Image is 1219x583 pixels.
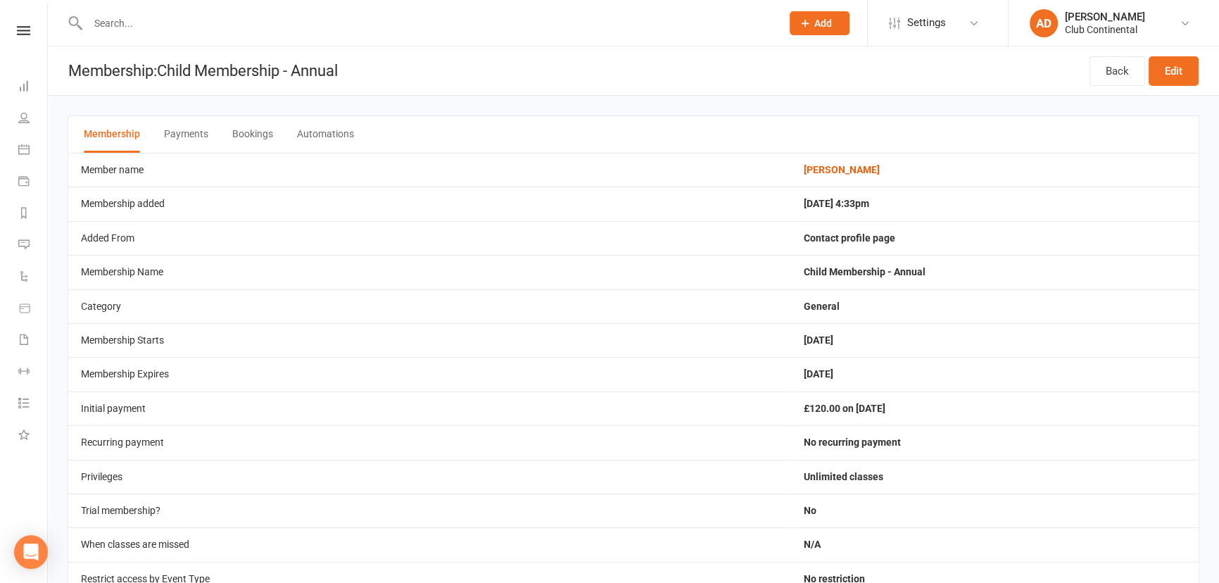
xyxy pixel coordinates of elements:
[804,164,880,175] a: [PERSON_NAME]
[907,7,946,39] span: Settings
[297,116,354,153] button: Automations
[791,494,1199,527] td: No
[68,391,791,425] td: Initial payment
[18,294,47,325] a: Product Sales
[68,187,791,220] td: Membership added
[68,255,791,289] td: Membership Name
[18,420,47,452] a: What's New
[1065,11,1145,23] div: [PERSON_NAME]
[791,425,1199,459] td: No recurring payment
[84,116,140,153] button: Membership
[1089,56,1145,86] a: Back
[68,289,791,323] td: Category
[68,460,791,494] td: Privileges
[164,116,208,153] button: Payments
[68,527,791,561] td: When classes are missed
[791,255,1199,289] td: Child Membership - Annual
[791,527,1199,561] td: N/A
[18,72,47,104] a: Dashboard
[791,323,1199,357] td: [DATE]
[84,13,771,33] input: Search...
[791,289,1199,323] td: General
[68,221,791,255] td: Added From
[791,187,1199,220] td: [DATE] 4:33pm
[814,18,832,29] span: Add
[14,535,48,569] div: Open Intercom Messenger
[68,323,791,357] td: Membership Starts
[1149,56,1199,86] a: Edit
[68,494,791,527] td: Trial membership?
[18,104,47,135] a: People
[804,472,1186,482] li: Unlimited classes
[790,11,849,35] button: Add
[791,221,1199,255] td: Contact profile page
[68,357,791,391] td: Membership Expires
[18,135,47,167] a: Calendar
[791,391,1199,425] td: £120.00 on [DATE]
[232,116,273,153] button: Bookings
[1030,9,1058,37] div: AD
[18,167,47,199] a: Payments
[18,199,47,230] a: Reports
[68,425,791,459] td: Recurring payment
[48,46,338,95] h1: Membership: Child Membership - Annual
[804,369,1186,380] div: [DATE]
[68,153,791,187] td: Member name
[1065,23,1145,36] div: Club Continental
